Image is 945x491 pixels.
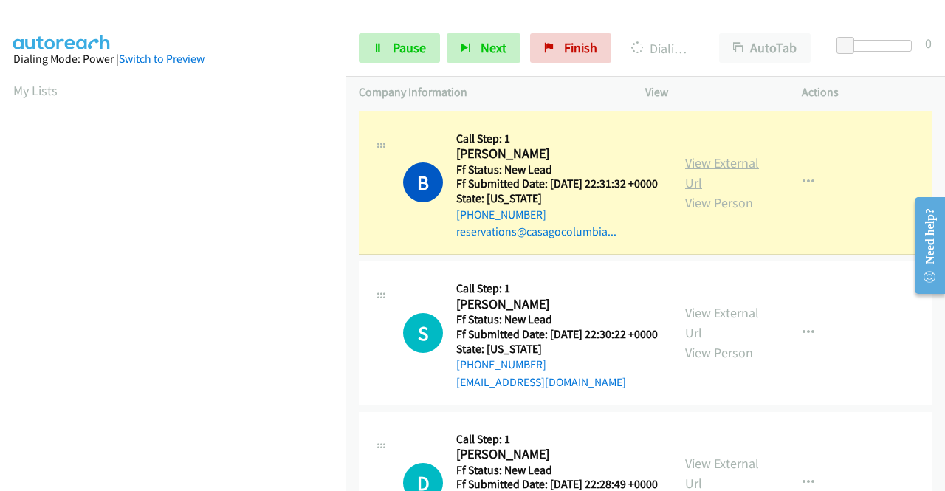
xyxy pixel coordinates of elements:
a: View External Url [685,304,759,341]
h5: Ff Submitted Date: [DATE] 22:30:22 +0000 [456,327,658,342]
h1: S [403,313,443,353]
h5: Call Step: 1 [456,131,658,146]
p: Dialing [PERSON_NAME] [631,38,693,58]
div: Dialing Mode: Power | [13,50,332,68]
div: The call is yet to be attempted [403,313,443,353]
a: reservations@casagocolumbia... [456,224,616,238]
h2: [PERSON_NAME] [456,296,653,313]
a: View Person [685,344,753,361]
a: View Person [685,194,753,211]
h2: [PERSON_NAME] [456,145,653,162]
a: Finish [530,33,611,63]
span: Next [481,39,506,56]
h5: Call Step: 1 [456,281,658,296]
button: AutoTab [719,33,811,63]
h5: Ff Status: New Lead [456,463,658,478]
h5: Call Step: 1 [456,432,658,447]
div: Delay between calls (in seconds) [844,40,912,52]
span: Finish [564,39,597,56]
p: Company Information [359,83,619,101]
h2: [PERSON_NAME] [456,446,653,463]
span: Pause [393,39,426,56]
iframe: Resource Center [903,187,945,304]
h5: State: [US_STATE] [456,342,658,357]
p: View [645,83,775,101]
a: [PHONE_NUMBER] [456,357,546,371]
h5: Ff Status: New Lead [456,312,658,327]
div: 0 [925,33,932,53]
a: [PHONE_NUMBER] [456,207,546,222]
a: [EMAIL_ADDRESS][DOMAIN_NAME] [456,375,626,389]
h1: B [403,162,443,202]
a: Pause [359,33,440,63]
h5: Ff Submitted Date: [DATE] 22:31:32 +0000 [456,176,658,191]
h5: Ff Status: New Lead [456,162,658,177]
a: View External Url [685,154,759,191]
button: Next [447,33,520,63]
h5: State: [US_STATE] [456,191,658,206]
a: Switch to Preview [119,52,205,66]
a: My Lists [13,82,58,99]
p: Actions [802,83,932,101]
